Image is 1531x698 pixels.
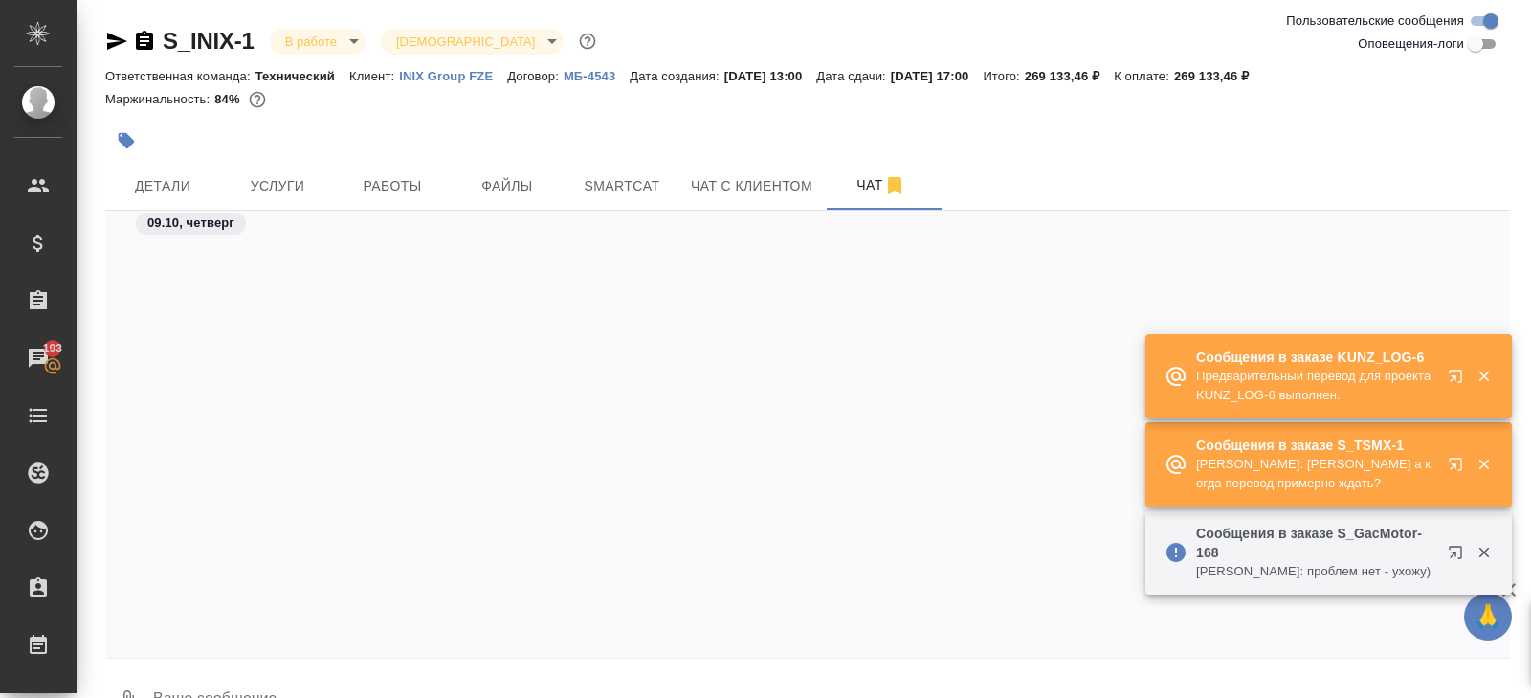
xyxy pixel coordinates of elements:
[279,34,343,50] button: В работе
[564,67,630,83] a: МБ-4543
[816,69,890,83] p: Дата сдачи:
[163,28,255,54] a: S_INIX-1
[835,173,927,197] span: Чат
[1114,69,1174,83] p: К оплате:
[117,174,209,198] span: Детали
[1464,544,1503,561] button: Закрыть
[1464,368,1503,385] button: Закрыть
[1196,436,1435,455] p: Сообщения в заказе S_TSMX-1
[891,69,984,83] p: [DATE] 17:00
[1196,524,1435,562] p: Сообщения в заказе S_GacMotor-168
[691,174,812,198] span: Чат с клиентом
[1196,562,1435,581] p: [PERSON_NAME]: проблем нет - ухожу)
[630,69,723,83] p: Дата создания:
[1196,367,1435,405] p: Предварительный перевод для проекта KUNZ_LOG-6 выполнен.
[507,69,564,83] p: Договор:
[245,87,270,112] button: 36720.90 RUB;
[883,174,906,197] svg: Отписаться
[105,30,128,53] button: Скопировать ссылку для ЯМессенджера
[147,214,234,233] p: 09.10, четверг
[346,174,438,198] span: Работы
[270,29,366,55] div: В работе
[724,69,817,83] p: [DATE] 13:00
[1286,11,1464,31] span: Пользовательские сообщения
[390,34,541,50] button: [DEMOGRAPHIC_DATA]
[349,69,399,83] p: Клиент:
[1464,456,1503,473] button: Закрыть
[381,29,564,55] div: В работе
[564,69,630,83] p: МБ-4543
[105,120,147,162] button: Добавить тэг
[1436,445,1482,491] button: Открыть в новой вкладке
[575,29,600,54] button: Доп статусы указывают на важность/срочность заказа
[461,174,553,198] span: Файлы
[133,30,156,53] button: Скопировать ссылку
[576,174,668,198] span: Smartcat
[1025,69,1114,83] p: 269 133,46 ₽
[105,92,214,106] p: Маржинальность:
[1174,69,1263,83] p: 269 133,46 ₽
[1436,533,1482,579] button: Открыть в новой вкладке
[1436,357,1482,403] button: Открыть в новой вкладке
[105,69,255,83] p: Ответственная команда:
[399,67,507,83] a: INIX Group FZE
[1358,34,1464,54] span: Оповещения-логи
[255,69,349,83] p: Технический
[1196,348,1435,367] p: Сообщения в заказе KUNZ_LOG-6
[214,92,244,106] p: 84%
[1196,455,1435,493] p: [PERSON_NAME]: [PERSON_NAME] а когда перевод примерно ждать?
[32,339,75,358] span: 193
[399,69,507,83] p: INIX Group FZE
[983,69,1024,83] p: Итого:
[232,174,323,198] span: Услуги
[5,334,72,382] a: 193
